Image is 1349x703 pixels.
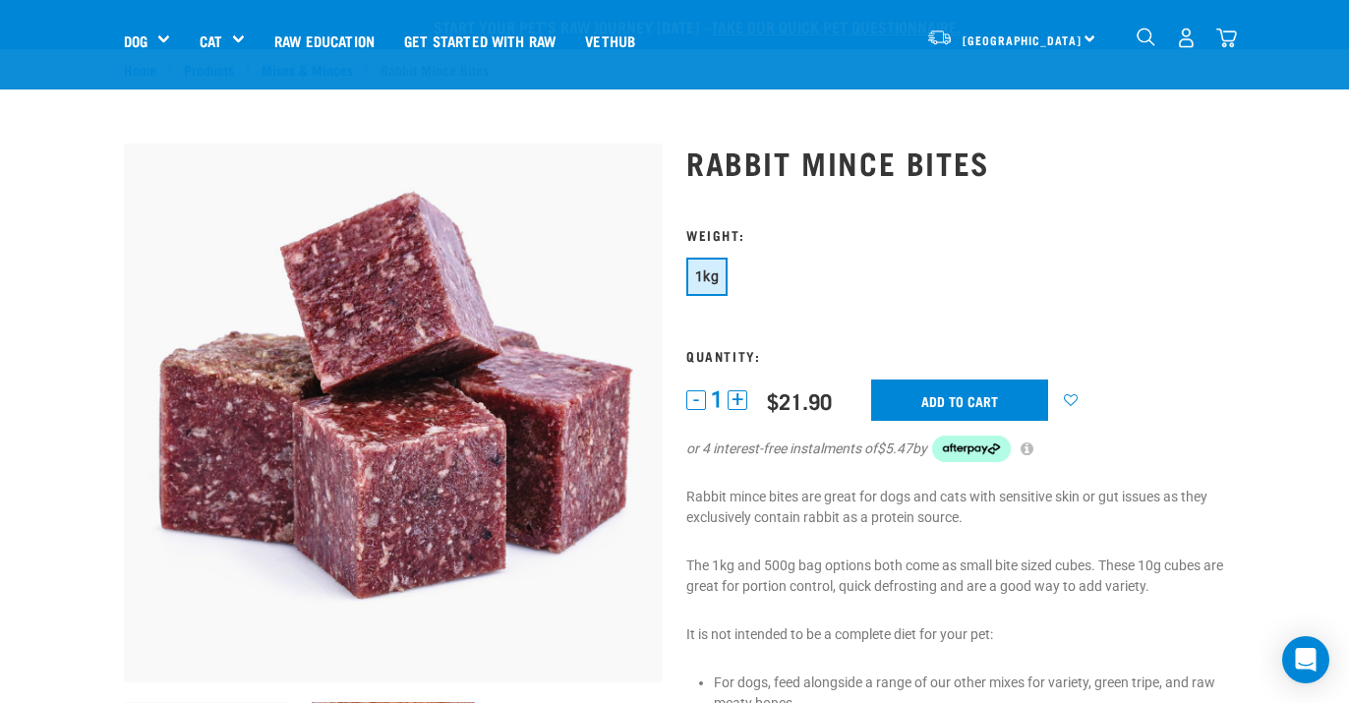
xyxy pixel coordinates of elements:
[389,1,570,80] a: Get started with Raw
[767,388,832,413] div: $21.90
[877,439,912,459] span: $5.47
[926,29,953,46] img: van-moving.png
[686,348,1225,363] h3: Quantity:
[124,144,663,682] img: Whole Minced Rabbit Cubes 01
[711,389,723,410] span: 1
[686,624,1225,645] p: It is not intended to be a complete diet for your pet:
[570,1,650,80] a: Vethub
[1137,28,1155,46] img: home-icon-1@2x.png
[1176,28,1197,48] img: user.png
[728,390,747,410] button: +
[686,487,1225,528] p: Rabbit mince bites are great for dogs and cats with sensitive skin or gut issues as they exclusiv...
[686,258,728,296] button: 1kg
[124,29,147,52] a: Dog
[686,145,1225,180] h1: Rabbit Mince Bites
[1216,28,1237,48] img: home-icon@2x.png
[686,390,706,410] button: -
[871,380,1048,421] input: Add to cart
[200,29,222,52] a: Cat
[686,227,1225,242] h3: Weight:
[1282,636,1329,683] div: Open Intercom Messenger
[695,268,719,284] span: 1kg
[686,436,1225,463] div: or 4 interest-free instalments of by
[686,556,1225,597] p: The 1kg and 500g bag options both come as small bite sized cubes. These 10g cubes are great for p...
[963,36,1082,43] span: [GEOGRAPHIC_DATA]
[932,436,1011,463] img: Afterpay
[260,1,389,80] a: Raw Education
